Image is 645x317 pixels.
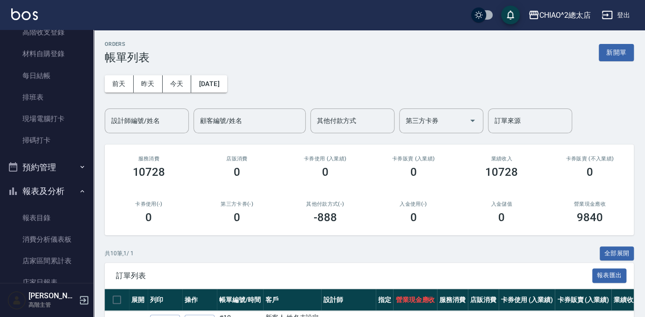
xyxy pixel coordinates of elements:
[599,48,634,57] a: 新開單
[148,289,182,311] th: 列印
[4,272,90,293] a: 店家日報表
[611,289,642,311] th: 業績收入
[11,8,38,20] img: Logo
[501,6,520,24] button: save
[204,156,270,162] h2: 店販消費
[376,289,394,311] th: 指定
[105,75,134,93] button: 前天
[292,156,358,162] h2: 卡券使用 (入業績)
[182,289,217,311] th: 操作
[204,201,270,207] h2: 第三方卡券(-)
[4,86,90,108] a: 排班表
[555,289,611,311] th: 卡券販賣 (入業績)
[29,291,76,301] h5: [PERSON_NAME]
[234,166,240,179] h3: 0
[498,211,505,224] h3: 0
[105,51,150,64] h3: 帳單列表
[132,166,165,179] h3: 10728
[7,291,26,310] img: Person
[4,207,90,229] a: 報表目錄
[557,156,623,162] h2: 卡券販賣 (不入業績)
[437,289,468,311] th: 服務消費
[577,211,603,224] h3: 9840
[129,289,148,311] th: 展開
[105,249,134,258] p: 共 10 筆, 1 / 1
[380,156,446,162] h2: 卡券販賣 (入業績)
[469,156,535,162] h2: 業績收入
[105,41,150,47] h2: ORDERS
[4,22,90,43] a: 高階收支登錄
[4,108,90,130] a: 現場電腦打卡
[468,289,499,311] th: 店販消費
[4,43,90,65] a: 材料自購登錄
[4,130,90,151] a: 掃碼打卡
[4,229,90,250] a: 消費分析儀表板
[410,211,416,224] h3: 0
[557,201,623,207] h2: 營業現金應收
[217,289,263,311] th: 帳單編號/時間
[292,201,358,207] h2: 其他付款方式(-)
[410,166,416,179] h3: 0
[116,156,182,162] h3: 服務消費
[29,301,76,309] p: 高階主管
[524,6,595,25] button: CHIAO^2總太店
[314,211,337,224] h3: -888
[485,166,518,179] h3: 10728
[263,289,322,311] th: 客戶
[116,201,182,207] h2: 卡券使用(-)
[499,289,555,311] th: 卡券使用 (入業績)
[465,113,480,128] button: Open
[587,166,593,179] h3: 0
[321,289,375,311] th: 設計師
[592,271,627,280] a: 報表匯出
[380,201,446,207] h2: 入金使用(-)
[599,44,634,61] button: 新開單
[4,155,90,180] button: 預約管理
[4,65,90,86] a: 每日結帳
[163,75,192,93] button: 今天
[600,246,634,261] button: 全部展開
[539,9,591,21] div: CHIAO^2總太店
[4,250,90,272] a: 店家區間累計表
[322,166,329,179] h3: 0
[134,75,163,93] button: 昨天
[469,201,535,207] h2: 入金儲值
[598,7,634,24] button: 登出
[4,179,90,203] button: 報表及分析
[393,289,437,311] th: 營業現金應收
[191,75,227,93] button: [DATE]
[234,211,240,224] h3: 0
[116,271,592,281] span: 訂單列表
[145,211,152,224] h3: 0
[592,268,627,283] button: 報表匯出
